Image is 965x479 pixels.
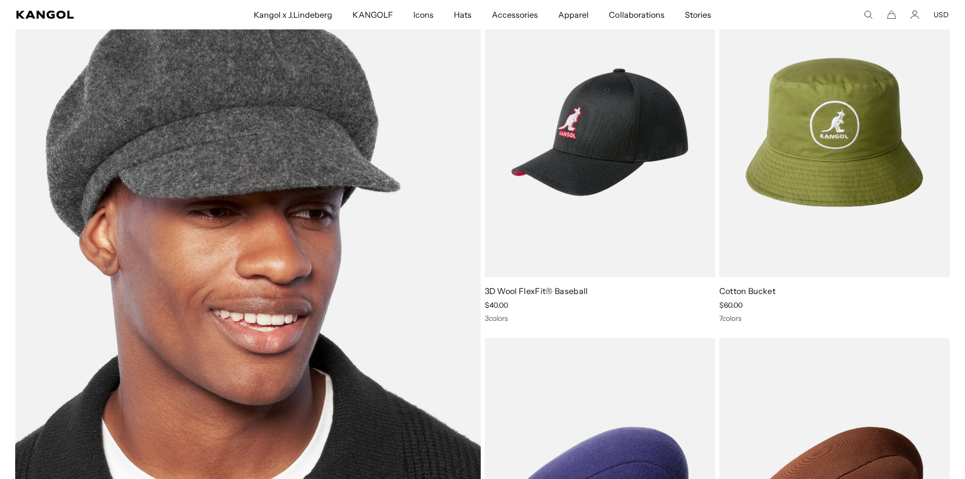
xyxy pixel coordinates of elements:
[16,11,168,19] a: Kangol
[485,301,508,310] span: $40.00
[910,10,919,19] a: Account
[864,10,873,19] summary: Search here
[934,10,949,19] button: USD
[887,10,896,19] button: Cart
[719,286,776,296] a: Cotton Bucket
[719,314,950,323] div: 7 colors
[485,314,715,323] div: 3 colors
[485,286,588,296] a: 3D Wool FlexFit® Baseball
[719,301,743,310] span: $60.00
